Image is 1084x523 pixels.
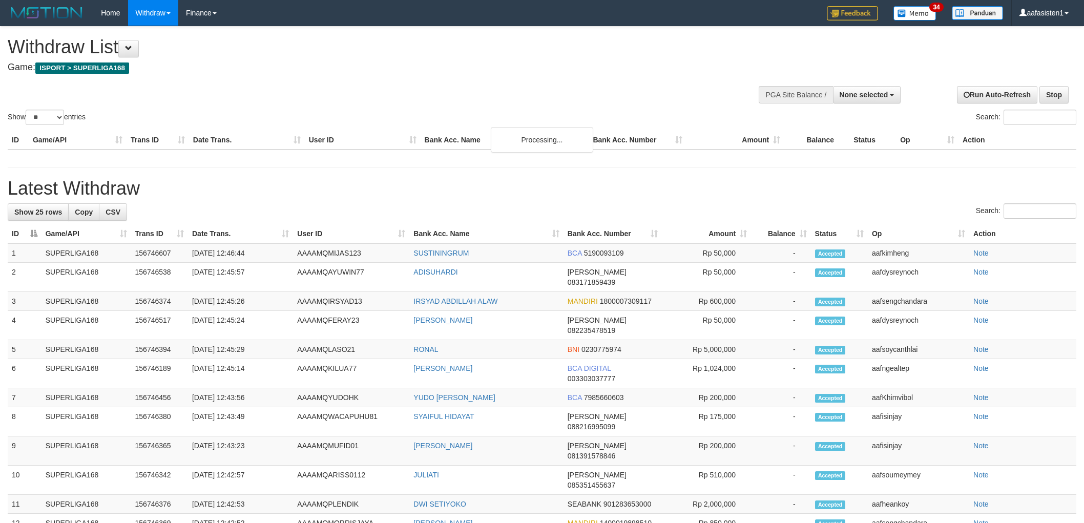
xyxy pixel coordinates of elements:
td: - [751,495,810,514]
td: [DATE] 12:43:23 [188,436,293,466]
td: 156746607 [131,243,188,263]
span: Copy 7985660603 to clipboard [584,393,624,402]
td: Rp 50,000 [662,311,752,340]
td: [DATE] 12:42:57 [188,466,293,495]
td: SUPERLIGA168 [41,359,131,388]
td: SUPERLIGA168 [41,407,131,436]
td: - [751,340,810,359]
td: SUPERLIGA168 [41,243,131,263]
td: 156746189 [131,359,188,388]
a: [PERSON_NAME] [413,364,472,372]
td: 156746380 [131,407,188,436]
td: 156746517 [131,311,188,340]
td: SUPERLIGA168 [41,263,131,292]
td: Rp 1,024,000 [662,359,752,388]
a: Copy [68,203,99,221]
span: Accepted [815,471,846,480]
th: User ID [305,131,421,150]
td: [DATE] 12:42:53 [188,495,293,514]
td: 10 [8,466,41,495]
a: Note [973,268,989,276]
td: AAAAMQIRSYAD13 [293,292,409,311]
span: Copy 5190093109 to clipboard [584,249,624,257]
a: Note [973,500,989,508]
span: Accepted [815,298,846,306]
td: AAAAMQPLENDIK [293,495,409,514]
input: Search: [1004,110,1076,125]
td: Rp 5,000,000 [662,340,752,359]
span: Accepted [815,317,846,325]
a: Note [973,249,989,257]
th: Date Trans. [189,131,305,150]
td: SUPERLIGA168 [41,311,131,340]
th: Bank Acc. Name [421,131,589,150]
td: aafngealtep [868,359,969,388]
th: Bank Acc. Number [589,131,686,150]
td: 156746456 [131,388,188,407]
a: Note [973,393,989,402]
a: Run Auto-Refresh [957,86,1037,103]
td: - [751,359,810,388]
a: YUDO [PERSON_NAME] [413,393,495,402]
a: Note [973,412,989,421]
span: [PERSON_NAME] [568,316,627,324]
button: None selected [833,86,901,103]
td: [DATE] 12:43:49 [188,407,293,436]
th: Amount: activate to sort column ascending [662,224,752,243]
td: 2 [8,263,41,292]
td: Rp 600,000 [662,292,752,311]
td: - [751,292,810,311]
td: - [751,407,810,436]
td: AAAAMQFERAY23 [293,311,409,340]
td: 156746365 [131,436,188,466]
td: 6 [8,359,41,388]
td: [DATE] 12:45:57 [188,263,293,292]
a: SUSTININGRUM [413,249,469,257]
span: Copy [75,208,93,216]
td: aafsoycanthlai [868,340,969,359]
span: SEABANK [568,500,601,508]
span: Accepted [815,346,846,354]
td: SUPERLIGA168 [41,292,131,311]
span: Copy 901283653000 to clipboard [603,500,651,508]
span: Show 25 rows [14,208,62,216]
td: Rp 200,000 [662,388,752,407]
img: MOTION_logo.png [8,5,86,20]
a: IRSYAD ABDILLAH ALAW [413,297,497,305]
td: aafisinjay [868,436,969,466]
td: [DATE] 12:45:26 [188,292,293,311]
td: AAAAMQLASO21 [293,340,409,359]
th: Amount [686,131,784,150]
td: Rp 50,000 [662,243,752,263]
td: 156746342 [131,466,188,495]
a: Note [973,471,989,479]
td: - [751,466,810,495]
th: Trans ID [127,131,189,150]
td: [DATE] 12:43:56 [188,388,293,407]
span: Copy 088216995099 to clipboard [568,423,615,431]
td: AAAAMQMIJAS123 [293,243,409,263]
span: Copy 1800007309117 to clipboard [600,297,652,305]
td: 156746374 [131,292,188,311]
th: Status: activate to sort column ascending [811,224,868,243]
a: Show 25 rows [8,203,69,221]
span: Copy 082235478519 to clipboard [568,326,615,334]
span: Accepted [815,394,846,403]
span: Accepted [815,442,846,451]
span: [PERSON_NAME] [568,268,627,276]
td: - [751,388,810,407]
label: Search: [976,110,1076,125]
th: Op [896,131,958,150]
div: Processing... [491,127,593,153]
label: Show entries [8,110,86,125]
td: 7 [8,388,41,407]
td: 156746394 [131,340,188,359]
td: [DATE] 12:45:24 [188,311,293,340]
span: Accepted [815,413,846,422]
span: MANDIRI [568,297,598,305]
h1: Latest Withdraw [8,178,1076,199]
th: ID [8,131,29,150]
img: panduan.png [952,6,1003,20]
a: Note [973,345,989,353]
span: Accepted [815,365,846,373]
